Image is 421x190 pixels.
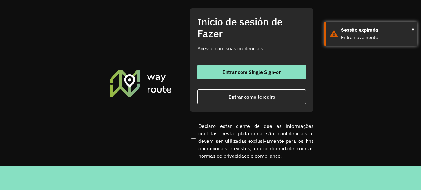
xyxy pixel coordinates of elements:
[411,25,414,34] button: Close
[197,45,306,52] p: Acesse com suas credenciais
[228,94,275,100] font: Entrar como terceiro
[411,25,414,34] span: ×
[198,122,314,160] font: Declaro estar ciente de que as informações contidas nesta plataforma são confidenciais e devem se...
[197,16,306,40] h2: Inicio de sesión de Fazer
[341,27,378,33] font: Sessão expirada
[109,69,173,97] img: Roteirizador AmbevTech
[341,34,413,41] div: Entre novamente
[197,65,306,79] button: botón
[341,26,413,34] div: Sessão expirada
[197,89,306,104] button: botón
[222,69,281,75] font: Entrar com Single Sign-on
